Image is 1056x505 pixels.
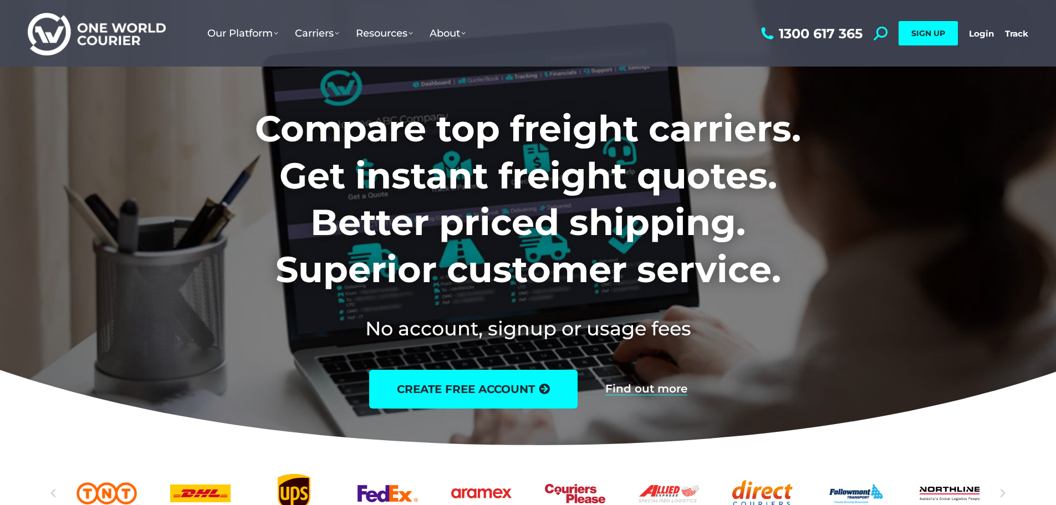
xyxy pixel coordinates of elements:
img: One World Courier [28,11,166,56]
a: Resources [348,16,421,50]
span: Carriers [295,27,339,39]
a: 1300 617 365 [758,27,863,40]
h1: Compare top freight carriers. Get instant freight quotes. Better priced shipping. Superior custom... [182,105,874,293]
a: create free account [369,370,578,409]
span: About [430,27,466,39]
span: SIGN UP [911,28,945,38]
a: Carriers [287,16,348,50]
a: SIGN UP [899,21,958,45]
span: Resources [356,27,413,39]
a: Track [1005,28,1028,39]
a: Find out more [605,383,687,395]
a: Our Platform [199,16,287,50]
span: Our Platform [207,27,278,39]
a: About [421,16,474,50]
a: Login [969,28,994,39]
h2: No account, signup or usage fees [182,315,874,342]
